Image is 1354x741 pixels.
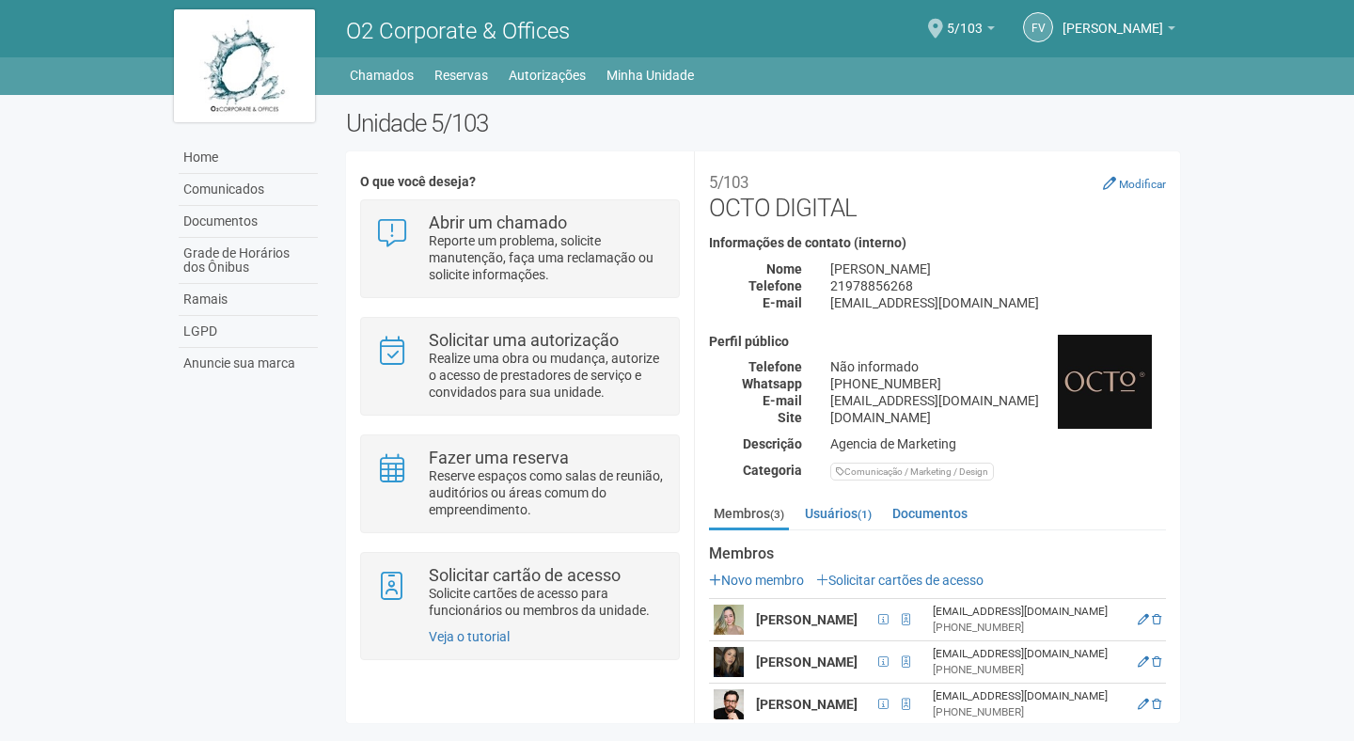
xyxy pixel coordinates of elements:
a: Minha Unidade [606,62,694,88]
a: Novo membro [709,573,804,588]
div: [PERSON_NAME] [816,260,1180,277]
small: 5/103 [709,173,748,192]
img: user.png [714,647,744,677]
a: Documentos [179,206,318,238]
a: Editar membro [1138,655,1149,669]
a: Fazer uma reserva Reserve espaços como salas de reunião, auditórios ou áreas comum do empreendime... [375,449,664,518]
strong: Solicitar uma autorização [429,330,619,350]
small: Modificar [1119,178,1166,191]
p: Reporte um problema, solicite manutenção, faça uma reclamação ou solicite informações. [429,232,665,283]
h2: Unidade 5/103 [346,109,1180,137]
small: (1) [858,508,872,521]
a: Comunicados [179,174,318,206]
a: [PERSON_NAME] [1063,24,1175,39]
a: LGPD [179,316,318,348]
div: [EMAIL_ADDRESS][DOMAIN_NAME] [816,392,1180,409]
strong: E-mail [763,393,802,408]
div: [EMAIL_ADDRESS][DOMAIN_NAME] [816,294,1180,311]
a: Editar membro [1138,613,1149,626]
strong: Site [778,410,802,425]
img: logo.jpg [174,9,315,122]
div: [PHONE_NUMBER] [933,662,1126,678]
strong: [PERSON_NAME] [756,697,858,712]
h2: OCTO DIGITAL [709,166,1166,222]
strong: Membros [709,545,1166,562]
span: 5/103 [947,3,983,36]
p: Reserve espaços como salas de reunião, auditórios ou áreas comum do empreendimento. [429,467,665,518]
div: [PHONE_NUMBER] [816,375,1180,392]
strong: Abrir um chamado [429,213,567,232]
a: Excluir membro [1152,698,1161,711]
div: [EMAIL_ADDRESS][DOMAIN_NAME] [933,646,1126,662]
a: Solicitar cartão de acesso Solicite cartões de acesso para funcionários ou membros da unidade. [375,567,664,619]
div: Comunicação / Marketing / Design [830,463,994,481]
a: Abrir um chamado Reporte um problema, solicite manutenção, faça uma reclamação ou solicite inform... [375,214,664,283]
a: Veja o tutorial [429,629,510,644]
a: Reservas [434,62,488,88]
a: Solicitar cartões de acesso [816,573,984,588]
strong: [PERSON_NAME] [756,612,858,627]
span: CPF 121.672.247-10 [873,694,894,715]
strong: Fazer uma reserva [429,448,569,467]
img: user.png [714,605,744,635]
a: Home [179,142,318,174]
small: (3) [770,508,784,521]
a: FV [1023,12,1053,42]
img: user.png [714,689,744,719]
p: Realize uma obra ou mudança, autorize o acesso de prestadores de serviço e convidados para sua un... [429,350,665,401]
span: CPF 173.049.617-24 [873,609,894,630]
a: 5/103 [947,24,995,39]
strong: Nome [766,261,802,276]
a: Solicitar uma autorização Realize uma obra ou mudança, autorize o acesso de prestadores de serviç... [375,332,664,401]
strong: Descrição [743,436,802,451]
p: Solicite cartões de acesso para funcionários ou membros da unidade. [429,585,665,619]
div: [PHONE_NUMBER] [933,704,1126,720]
h4: O que você deseja? [360,175,679,189]
a: Membros(3) [709,499,789,530]
a: Ramais [179,284,318,316]
a: Usuários(1) [800,499,876,528]
span: Cartão de acesso ativo [896,652,916,672]
div: 21978856268 [816,277,1180,294]
a: Excluir membro [1152,655,1161,669]
strong: Solicitar cartão de acesso [429,565,621,585]
a: Modificar [1103,176,1166,191]
div: [EMAIL_ADDRESS][DOMAIN_NAME] [933,604,1126,620]
a: Chamados [350,62,414,88]
span: CPF 177.036.837-01 [873,652,894,672]
a: Grade de Horários dos Ônibus [179,238,318,284]
h4: Informações de contato (interno) [709,236,1166,250]
div: [DOMAIN_NAME] [816,409,1180,426]
strong: Telefone [748,278,802,293]
div: Agencia de Marketing [816,435,1180,452]
strong: [PERSON_NAME] [756,654,858,670]
strong: Categoria [743,463,802,478]
strong: Telefone [748,359,802,374]
div: [EMAIL_ADDRESS][DOMAIN_NAME] [933,688,1126,704]
a: Documentos [888,499,972,528]
img: business.png [1058,335,1152,429]
a: Autorizações [509,62,586,88]
strong: Whatsapp [742,376,802,391]
strong: E-mail [763,295,802,310]
a: Anuncie sua marca [179,348,318,379]
a: Excluir membro [1152,613,1161,626]
div: [PHONE_NUMBER] [933,620,1126,636]
span: Fernando Vieira Fontes [1063,3,1163,36]
h4: Perfil público [709,335,1166,349]
div: Não informado [816,358,1180,375]
span: O2 Corporate & Offices [346,18,570,44]
span: Cartão de acesso ativo [896,609,916,630]
a: Editar membro [1138,698,1149,711]
span: Cartão de acesso ativo [896,694,916,715]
